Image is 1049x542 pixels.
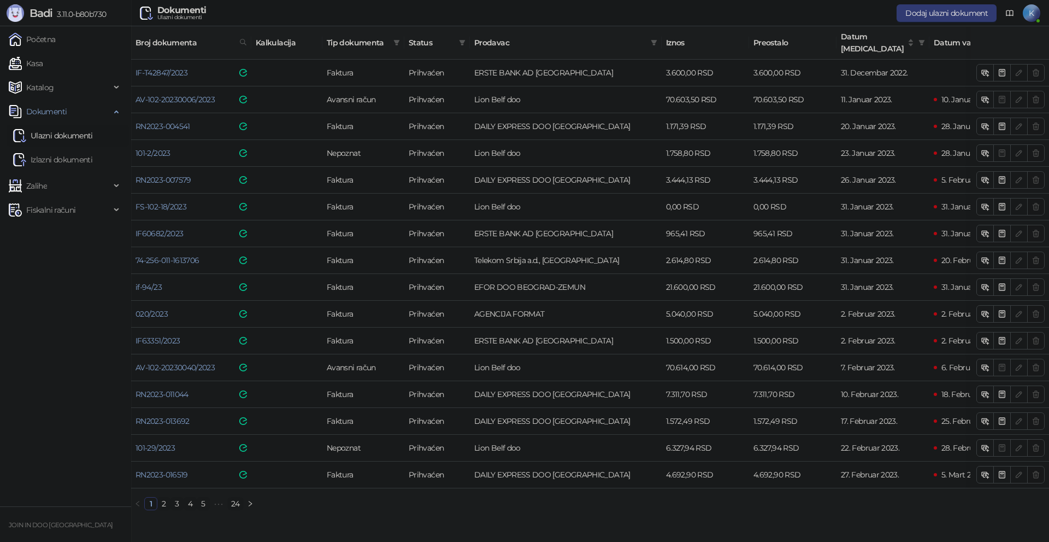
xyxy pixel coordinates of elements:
td: Prihvaćen [404,274,470,301]
span: 31. Januar 2023. [941,229,994,238]
th: Datum prometa [836,26,929,60]
td: 3.600,00 RSD [662,60,749,86]
a: AV-102-20230040/2023 [135,363,215,372]
td: Faktura [322,381,404,408]
td: Prihvaćen [404,301,470,328]
a: 3 [171,498,183,510]
td: 31. Januar 2023. [836,194,929,220]
button: left [131,497,144,510]
td: Prihvaćen [404,247,470,274]
img: e-Faktura [239,391,247,398]
td: ERSTE BANK AD NOVI SAD [470,328,662,354]
td: Prihvaćen [404,435,470,462]
img: e-Faktura [239,417,247,425]
span: Fiskalni računi [26,199,75,221]
td: 1.758,80 RSD [662,140,749,167]
a: IF-T42847/2023 [135,68,187,78]
td: Telekom Srbija a.d., Beograd [470,247,662,274]
td: AGENCIJA FORMAT [470,301,662,328]
img: e-Faktura [239,149,247,157]
th: Broj dokumenta [131,26,251,60]
span: filter [393,39,400,46]
span: ••• [210,497,227,510]
td: Faktura [322,462,404,488]
a: 101-2/2023 [135,148,170,158]
td: ERSTE BANK AD NOVI SAD [470,220,662,247]
td: DAILY EXPRESS DOO BEOGRAD [470,167,662,194]
td: Prihvaćen [404,381,470,408]
td: Faktura [322,194,404,220]
span: filter [459,39,465,46]
span: Dodaj ulazni dokument [905,8,988,18]
td: 1.500,00 RSD [662,328,749,354]
img: e-Faktura [239,96,247,103]
span: filter [916,28,927,57]
span: Prodavac [474,37,646,49]
span: Broj dokumenta [135,37,235,49]
td: 3.444,13 RSD [662,167,749,194]
td: 1.758,80 RSD [749,140,836,167]
li: Sledećih 5 Strana [210,497,227,510]
a: RN2023-016519 [135,470,188,480]
span: Datum valute [934,37,998,49]
td: Faktura [322,247,404,274]
td: 31. Januar 2023. [836,247,929,274]
td: DAILY EXPRESS DOO BEOGRAD [470,408,662,435]
span: 28. Januar 2023. [941,121,997,131]
td: 70.603,50 RSD [749,86,836,113]
td: 6.327,94 RSD [662,435,749,462]
a: FS-102-18/2023 [135,202,186,212]
span: Dokumenti [26,101,67,123]
span: 31. Januar 2023. [941,202,994,212]
td: 11. Januar 2023. [836,86,929,113]
td: Prihvaćen [404,194,470,220]
td: 965,41 RSD [749,220,836,247]
th: Kalkulacija [251,26,322,60]
td: Prihvaćen [404,86,470,113]
th: Preostalo [749,26,836,60]
td: Prihvaćen [404,140,470,167]
li: Sledeća strana [244,497,257,510]
td: ERSTE BANK AD NOVI SAD [470,60,662,86]
a: Izlazni dokumenti [13,149,92,171]
span: 2. Februar 2023. [941,336,996,346]
span: 25. Februar 2023. [941,416,1000,426]
td: 4.692,90 RSD [749,462,836,488]
li: Prethodna strana [131,497,144,510]
td: 965,41 RSD [662,220,749,247]
span: filter [457,34,468,51]
td: Prihvaćen [404,328,470,354]
td: 2. Februar 2023. [836,328,929,354]
td: 0,00 RSD [662,194,749,220]
td: Prihvaćen [404,167,470,194]
td: Avansni račun [322,86,404,113]
span: left [134,500,141,507]
small: JOIN IN DOO [GEOGRAPHIC_DATA] [9,521,113,529]
td: 23. Januar 2023. [836,140,929,167]
td: Faktura [322,328,404,354]
td: 21.600,00 RSD [662,274,749,301]
span: 2. Februar 2023. [941,309,996,319]
img: e-Faktura [239,283,247,291]
button: right [244,497,257,510]
a: RN2023-007579 [135,175,191,185]
span: 3.11.0-b80b730 [52,9,106,19]
td: 70.603,50 RSD [662,86,749,113]
td: 31. Januar 2023. [836,274,929,301]
a: 4 [184,498,196,510]
td: EFOR DOO BEOGRAD-ZEMUN [470,274,662,301]
td: Lion Belf doo [470,140,662,167]
td: Nepoznat [322,435,404,462]
button: Dodaj ulazni dokument [897,4,997,22]
a: Kasa [9,53,43,74]
img: e-Faktura [239,310,247,318]
li: 5 [197,497,210,510]
div: Dokumenti [157,6,206,15]
td: 5.040,00 RSD [749,301,836,328]
span: 6. Februar 2023. [941,363,997,372]
td: Faktura [322,113,404,140]
div: Ulazni dokumenti [157,15,206,20]
td: 22. Februar 2023. [836,435,929,462]
a: RN2023-011044 [135,389,188,399]
td: 27. Februar 2023. [836,462,929,488]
